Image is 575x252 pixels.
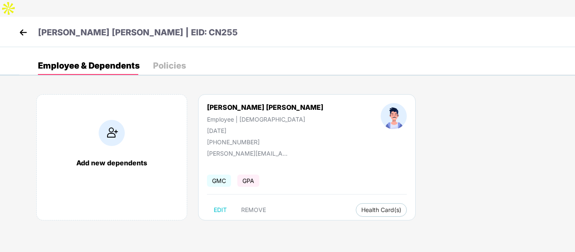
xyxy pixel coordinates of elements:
span: REMOVE [241,207,266,213]
div: [DATE] [207,127,323,134]
button: Health Card(s) [356,203,407,217]
span: GPA [237,175,259,187]
span: EDIT [214,207,227,213]
div: Add new dependents [45,159,178,167]
img: addIcon [99,120,125,146]
button: REMOVE [234,203,273,217]
span: GMC [207,175,231,187]
div: [PERSON_NAME] [PERSON_NAME] [207,103,323,111]
div: Employee & Dependents [38,61,140,70]
span: Health Card(s) [361,208,401,212]
div: [PERSON_NAME][EMAIL_ADDRESS][DOMAIN_NAME] [207,150,291,157]
div: Employee | [DEMOGRAPHIC_DATA] [207,116,323,123]
p: [PERSON_NAME] [PERSON_NAME] | EID: CN255 [38,26,238,39]
button: EDIT [207,203,234,217]
div: Policies [153,61,186,70]
img: profileImage [381,103,407,129]
img: back [17,26,30,39]
div: [PHONE_NUMBER] [207,138,323,146]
